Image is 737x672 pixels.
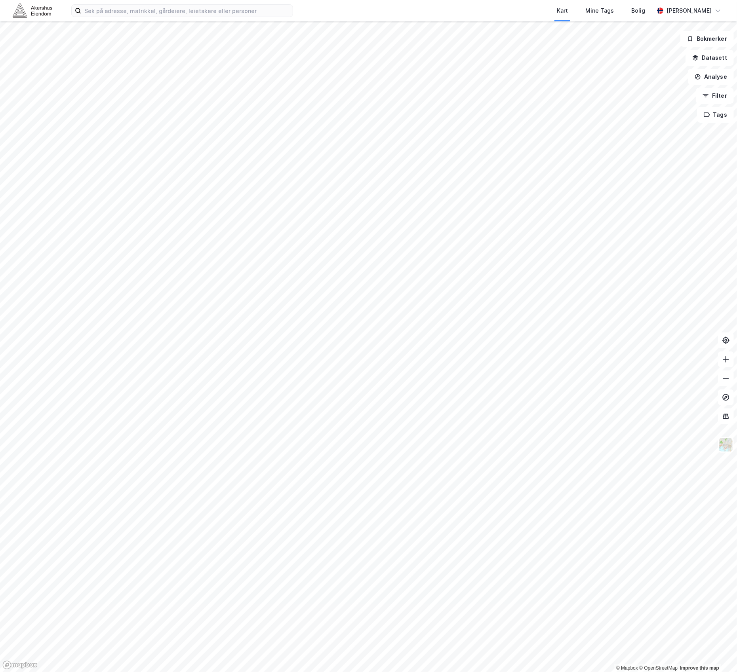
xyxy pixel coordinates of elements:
div: [PERSON_NAME] [667,6,712,15]
div: Bolig [631,6,645,15]
button: Tags [697,107,734,123]
img: akershus-eiendom-logo.9091f326c980b4bce74ccdd9f866810c.svg [13,4,52,17]
div: Kart [557,6,568,15]
a: OpenStreetMap [639,665,678,671]
a: Mapbox homepage [2,661,37,670]
div: Kontrollprogram for chat [697,634,737,672]
iframe: Chat Widget [697,634,737,672]
button: Filter [696,88,734,104]
img: Z [718,437,733,452]
div: Mine Tags [585,6,614,15]
button: Analyse [688,69,734,85]
input: Søk på adresse, matrikkel, gårdeiere, leietakere eller personer [81,5,293,17]
a: Mapbox [616,665,638,671]
button: Bokmerker [680,31,734,47]
a: Improve this map [680,665,719,671]
button: Datasett [686,50,734,66]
